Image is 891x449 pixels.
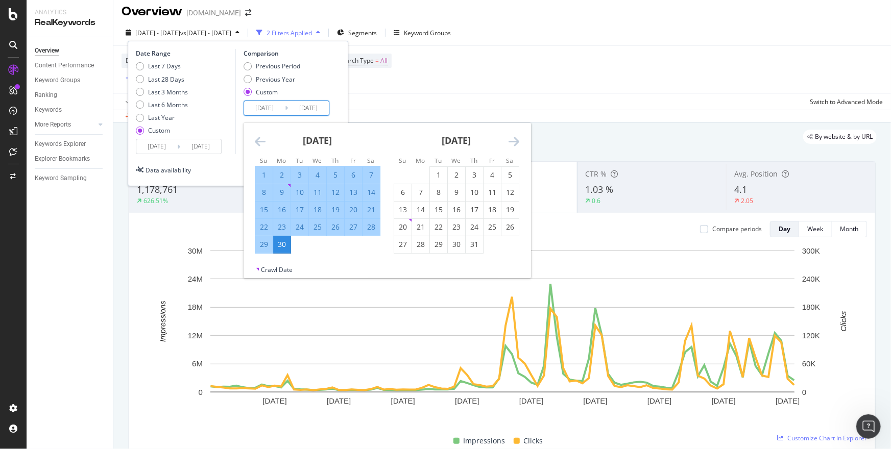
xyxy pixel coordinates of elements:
button: Switch to Advanced Mode [806,93,883,110]
td: Choose Tuesday, October 29, 2024 as your check-in date. It’s available. [429,236,447,253]
div: 2 [448,170,465,180]
text: 120K [802,331,820,340]
div: 2 [273,170,291,180]
small: Tu [296,156,303,164]
div: 3 [466,170,483,180]
span: Impressions [464,435,505,447]
span: 1,178,761 [137,183,178,195]
strong: [DATE] [442,134,471,146]
td: Selected. Friday, September 20, 2024 [344,201,362,218]
div: Custom [256,88,278,96]
td: Choose Thursday, October 31, 2024 as your check-in date. It’s available. [465,236,483,253]
div: More Reports [35,119,71,130]
div: 6 [345,170,362,180]
td: Choose Saturday, October 26, 2024 as your check-in date. It’s available. [501,218,519,236]
a: Overview [35,45,106,56]
div: Keyword Groups [404,29,451,37]
text: [DATE] [712,396,736,405]
div: Day [779,224,790,233]
div: 5 [501,170,519,180]
div: Analytics [35,8,105,17]
div: Keywords [35,105,62,115]
a: Ranking [35,90,106,101]
div: 27 [345,222,362,232]
td: Selected. Tuesday, September 17, 2024 [291,201,308,218]
div: Overview [35,45,59,56]
td: Choose Wednesday, October 2, 2024 as your check-in date. It’s available. [447,166,465,184]
div: Last 28 Days [148,75,184,84]
td: Selected. Wednesday, September 25, 2024 [308,218,326,236]
text: [DATE] [519,396,543,405]
button: Segments [333,24,381,41]
td: Choose Sunday, October 20, 2024 as your check-in date. It’s available. [394,218,412,236]
span: Device [126,56,145,65]
div: Last Year [136,113,188,122]
text: 0 [199,388,203,396]
div: Custom [244,88,300,96]
small: Th [331,156,339,164]
td: Selected. Monday, September 9, 2024 [273,184,291,201]
text: 0 [802,388,806,396]
td: Selected. Wednesday, September 11, 2024 [308,184,326,201]
td: Selected. Sunday, September 1, 2024 [255,166,273,184]
div: 28 [363,222,380,232]
button: Keyword Groups [390,24,455,41]
strong: [DATE] [303,134,332,146]
span: [DATE] - [DATE] [135,29,180,37]
div: Custom [136,126,188,135]
div: Content Performance [35,60,94,71]
span: = [375,56,379,65]
td: Selected. Saturday, September 14, 2024 [362,184,380,201]
td: Choose Friday, October 18, 2024 as your check-in date. It’s available. [483,201,501,218]
td: Choose Monday, October 14, 2024 as your check-in date. It’s available. [412,201,429,218]
div: Data availability [146,166,191,174]
div: Last 7 Days [136,62,188,70]
div: 24 [466,222,483,232]
div: 3 [291,170,308,180]
div: Move forward to switch to the next month. [509,135,519,148]
div: 26 [327,222,344,232]
td: Choose Thursday, October 3, 2024 as your check-in date. It’s available. [465,166,483,184]
text: 60K [802,359,816,368]
div: Last 3 Months [136,88,188,96]
div: 21 [363,205,380,215]
div: 626.51% [143,196,168,205]
text: 300K [802,246,820,255]
div: Last 6 Months [148,101,188,109]
text: 24M [188,275,203,283]
td: Choose Tuesday, October 15, 2024 as your check-in date. It’s available. [429,201,447,218]
div: 31 [466,239,483,250]
td: Selected. Sunday, September 22, 2024 [255,218,273,236]
small: Su [260,156,267,164]
iframe: Intercom live chat [856,414,881,439]
span: By website & by URL [815,134,873,140]
span: All [380,54,388,68]
div: Calendar [244,123,531,265]
div: 15 [255,205,273,215]
text: [DATE] [327,396,351,405]
div: 14 [412,205,429,215]
button: [DATE] - [DATE]vs[DATE] - [DATE] [122,24,244,41]
div: Previous Year [256,75,295,84]
td: Selected. Friday, September 6, 2024 [344,166,362,184]
div: 16 [448,205,465,215]
div: 12 [501,187,519,197]
td: Selected. Monday, September 2, 2024 [273,166,291,184]
button: Week [799,221,832,237]
button: Apply [122,93,151,110]
div: 25 [484,222,501,232]
td: Selected. Monday, September 23, 2024 [273,218,291,236]
div: 12 [327,187,344,197]
span: vs [DATE] - [DATE] [180,29,231,37]
div: 8 [430,187,447,197]
text: 180K [802,303,820,312]
a: Keywords [35,105,106,115]
td: Choose Thursday, October 24, 2024 as your check-in date. It’s available. [465,218,483,236]
span: Search Type [339,56,374,65]
div: Last 3 Months [148,88,188,96]
a: Explorer Bookmarks [35,154,106,164]
div: 5 [327,170,344,180]
div: Keyword Sampling [35,173,87,184]
div: Overview [122,3,182,20]
td: Choose Monday, October 28, 2024 as your check-in date. It’s available. [412,236,429,253]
